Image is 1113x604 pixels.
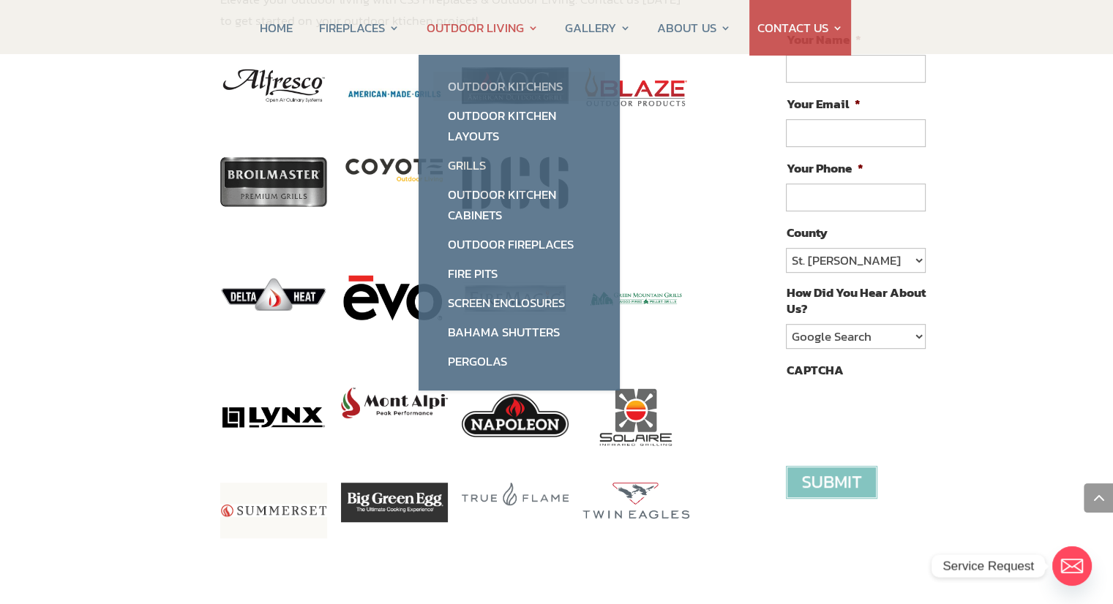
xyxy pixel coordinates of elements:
label: Your Phone [786,160,863,176]
img: alfrescogrillslogo [220,67,327,102]
a: big green egg grill jacksonville [341,508,448,527]
a: Outdoor Kitchen Layouts [433,101,605,151]
img: solaire-infrared-grilling-logo [582,388,689,447]
img: lynx-grills-vector-logo [220,388,327,447]
a: Alfresco grill logo [220,193,327,212]
a: trueflame grills logo [462,491,569,510]
a: Fire Pits [433,259,605,288]
img: blaze-logo-2 [582,67,689,106]
a: Pergolas [433,347,605,376]
a: Grills [433,151,605,180]
a: napoleon grills [462,429,569,448]
img: Green Mountain Grills [582,245,689,352]
a: Bahama Shutters [433,317,605,347]
a: evo grills jacksonville fl ormond beach fl CSS Fireplaces & Outdoor Living (Formerly Construction... [341,338,448,357]
label: County [786,224,827,241]
a: delta grills jacksonville fl ormond beach fl CSS Fireplaces & Outdoor Living (Formerly Constructi... [220,338,327,357]
img: summersetgrillslogo [220,483,327,538]
iframe: reCAPTCHA [786,385,1008,442]
img: Trueflame-Primary-Logo [462,483,569,505]
a: solaire grills logo [582,433,689,452]
label: CAPTCHA [786,362,843,378]
img: broilmastergrillslogo [220,156,327,207]
img: coyote-outdoor-living [341,156,448,184]
input: Submit [786,466,877,499]
img: Delta Grills [220,245,327,352]
img: Evo Grills [341,245,448,352]
img: american-made-grills-logo [341,67,448,121]
a: Alfresco grill logo [220,88,327,107]
a: evo grills jacksonville fl ormond beach fl CSS Fireplaces & Outdoor Living (Formerly Construction... [341,404,448,423]
img: BIG GREEN EGG WEB LOGO [341,483,448,522]
a: summerset grills logo [220,524,327,543]
label: Your Email [786,96,860,112]
a: Email [1052,546,1092,586]
a: american-made-grills-logo [341,107,448,126]
a: lynx grill logo outdoor kitchens [220,433,327,452]
a: twin eagles logo<br /> [582,505,689,524]
a: green mountain grills jacksonville fl ormond beach fl CSS Fireplaces & Outdoor Living (Formerly C... [582,338,689,357]
a: Outdoor Fireplaces [433,230,605,259]
img: twineagleslogo [582,483,689,518]
a: Screen Enclosures [433,288,605,317]
a: blaze outdoor grill outdoor kitchen jacksonville [582,92,689,111]
label: How Did You Hear About Us? [786,284,925,317]
a: Outdoor Kitchens [433,72,605,101]
a: Outdoor Kitchen Cabinets [433,180,605,230]
img: napoleongrillslogo [462,388,569,443]
img: montalpigrillslogo [341,388,448,418]
a: american-made-grills-logo [341,170,448,189]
